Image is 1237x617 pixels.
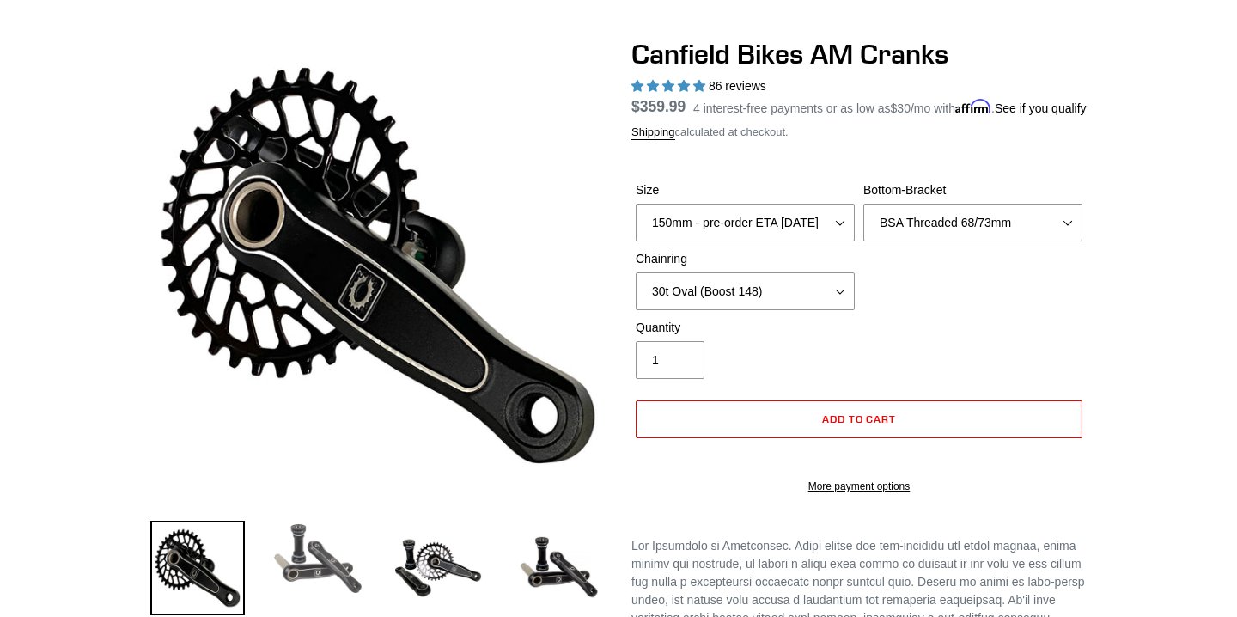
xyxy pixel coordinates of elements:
[631,79,709,93] span: 4.97 stars
[631,124,1087,141] div: calculated at checkout.
[631,125,675,140] a: Shipping
[636,479,1082,494] a: More payment options
[822,412,897,425] span: Add to cart
[636,319,855,337] label: Quantity
[636,250,855,268] label: Chainring
[955,99,991,113] span: Affirm
[891,101,911,115] span: $30
[391,521,485,615] img: Load image into Gallery viewer, Canfield Bikes AM Cranks
[995,101,1087,115] a: See if you qualify - Learn more about Affirm Financing (opens in modal)
[863,181,1082,199] label: Bottom-Bracket
[511,521,606,615] img: Load image into Gallery viewer, CANFIELD-AM_DH-CRANKS
[271,521,365,596] img: Load image into Gallery viewer, Canfield Cranks
[150,521,245,615] img: Load image into Gallery viewer, Canfield Bikes AM Cranks
[631,38,1087,70] h1: Canfield Bikes AM Cranks
[636,181,855,199] label: Size
[636,400,1082,438] button: Add to cart
[631,98,686,115] span: $359.99
[693,95,1087,118] p: 4 interest-free payments or as low as /mo with .
[709,79,766,93] span: 86 reviews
